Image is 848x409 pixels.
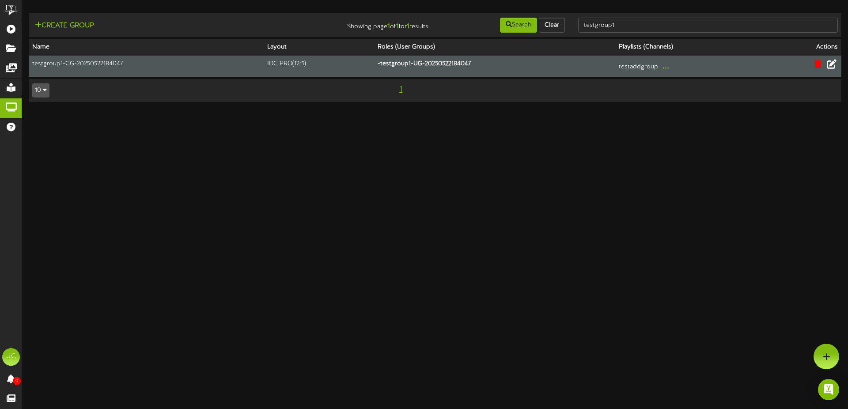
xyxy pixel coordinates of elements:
[660,60,672,73] button: ...
[619,60,759,73] div: testaddgroup
[13,377,21,385] span: 0
[539,18,565,33] button: Clear
[32,20,97,31] button: Create Group
[299,17,435,32] div: Showing page of for results
[29,39,264,56] th: Name
[407,23,409,30] strong: 1
[264,56,374,77] td: IDC PRO ( 12:5 )
[264,39,374,56] th: Layout
[763,39,841,56] th: Actions
[578,18,838,33] input: -- Search --
[615,39,763,56] th: Playlists (Channels)
[387,23,390,30] strong: 1
[374,56,615,77] th: - testgroup1-UG-20250522184047
[396,23,399,30] strong: 1
[2,348,20,366] div: JC
[397,85,405,94] span: 1
[374,39,615,56] th: Roles (User Groups)
[500,18,537,33] button: Search
[29,56,264,77] td: testgroup1-CG-20250522184047
[32,83,49,98] button: 10
[818,379,839,400] div: Open Intercom Messenger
